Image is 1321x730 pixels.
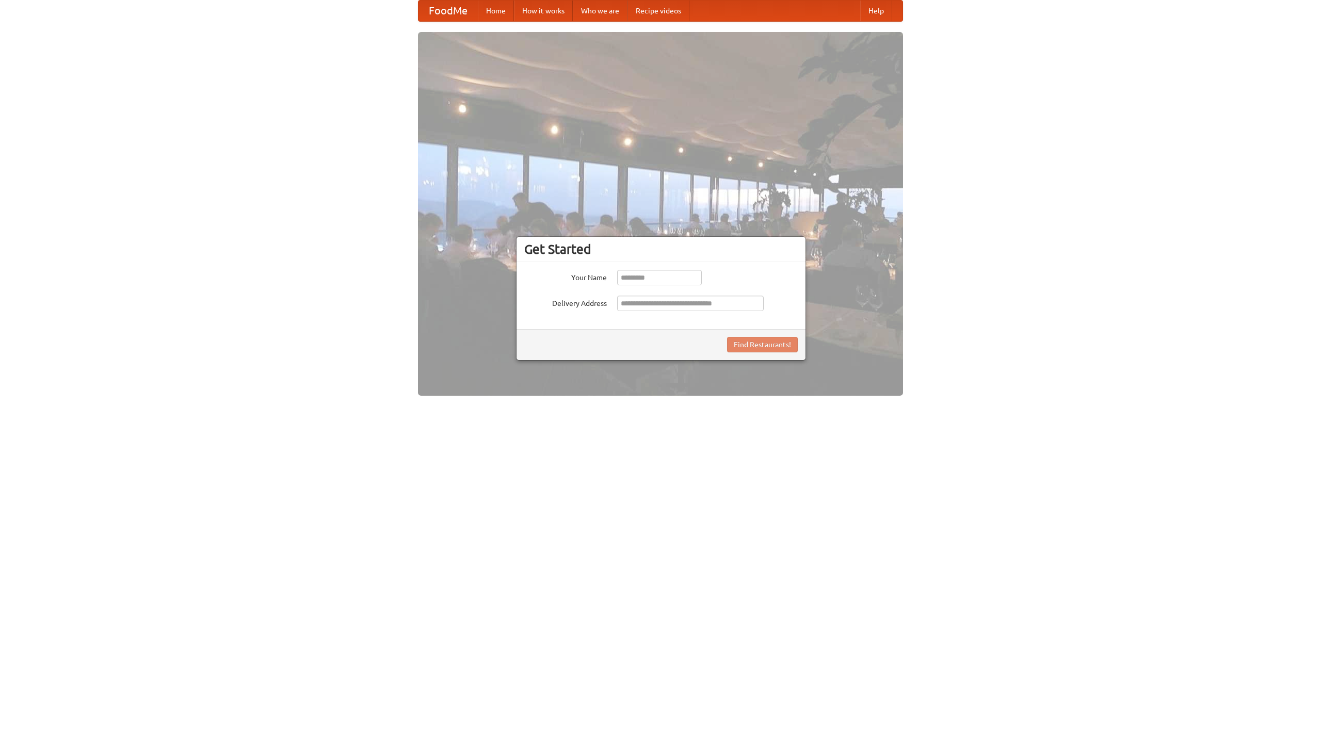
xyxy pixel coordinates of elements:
a: Recipe videos [627,1,689,21]
a: Who we are [573,1,627,21]
h3: Get Started [524,241,798,257]
a: FoodMe [418,1,478,21]
a: Home [478,1,514,21]
button: Find Restaurants! [727,337,798,352]
a: How it works [514,1,573,21]
label: Your Name [524,270,607,283]
a: Help [860,1,892,21]
label: Delivery Address [524,296,607,309]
